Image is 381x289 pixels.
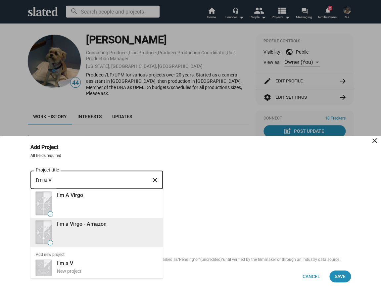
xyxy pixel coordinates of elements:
div: New project [57,268,158,274]
bottom-sheet-header: Add Project [30,144,351,153]
span: "Pending" [178,257,195,262]
div: I'm A Virgo [57,192,158,199]
span: "(uncredited)" [199,257,223,262]
img: undefined [36,220,52,244]
img: I'm a V [36,260,52,276]
span: — [48,212,53,216]
button: Cancel [297,270,325,282]
img: undefined [36,192,52,215]
mat-icon: close [371,137,379,145]
h3: Add Project [30,144,68,151]
div: NOTE: Manually added roles on completed and released projects will be marked as or until verified... [30,257,351,263]
button: Save [329,270,351,282]
mat-icon: close [151,175,159,185]
b: I'm a V [57,260,73,266]
div: All fields required [30,153,351,159]
span: Save [335,270,346,282]
span: — [48,241,53,245]
span: Cancel [303,270,320,282]
div: I'm a Virgo - Amazon [57,220,158,227]
span: Add new project [30,247,163,257]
